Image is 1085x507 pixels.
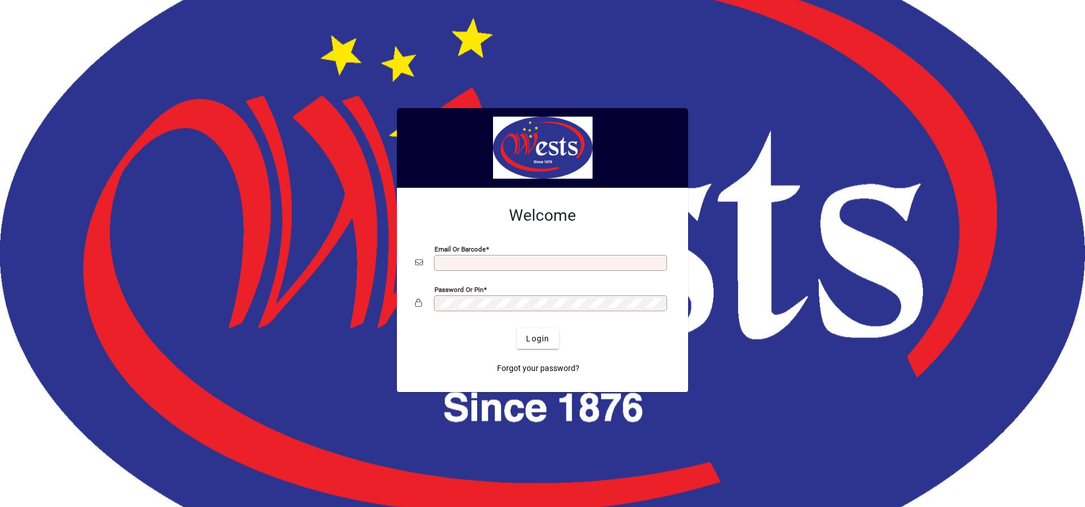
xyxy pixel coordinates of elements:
[497,362,579,374] span: Forgot your password?
[434,286,483,294] mat-label: Password or Pin
[492,358,584,378] a: Forgot your password?
[517,328,558,349] button: Login
[526,333,549,345] span: Login
[415,206,670,225] h2: Welcome
[434,245,486,253] mat-label: Email or Barcode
